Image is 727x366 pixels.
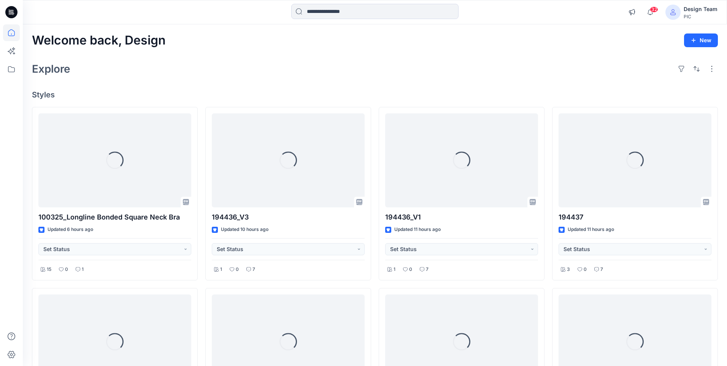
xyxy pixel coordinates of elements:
p: 1 [220,266,222,274]
span: 32 [650,6,658,13]
p: 0 [65,266,68,274]
p: 1 [394,266,395,274]
p: 1 [82,266,84,274]
p: 3 [567,266,570,274]
p: 194437 [559,212,711,223]
p: Updated 11 hours ago [394,226,441,234]
p: 7 [426,266,429,274]
h4: Styles [32,90,718,99]
p: 0 [236,266,239,274]
h2: Welcome back, Design [32,33,166,48]
p: 100325_Longline Bonded Square Neck Bra [38,212,191,223]
p: 7 [252,266,255,274]
p: 0 [584,266,587,274]
p: 194436_V1 [385,212,538,223]
p: Updated 10 hours ago [221,226,268,234]
p: 194436_V3 [212,212,365,223]
button: New [684,33,718,47]
p: Updated 11 hours ago [568,226,614,234]
p: Updated 6 hours ago [48,226,93,234]
p: 0 [409,266,412,274]
p: 7 [600,266,603,274]
h2: Explore [32,63,70,75]
div: Design Team [684,5,717,14]
svg: avatar [670,9,676,15]
p: 15 [47,266,51,274]
div: PIC [684,14,717,19]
